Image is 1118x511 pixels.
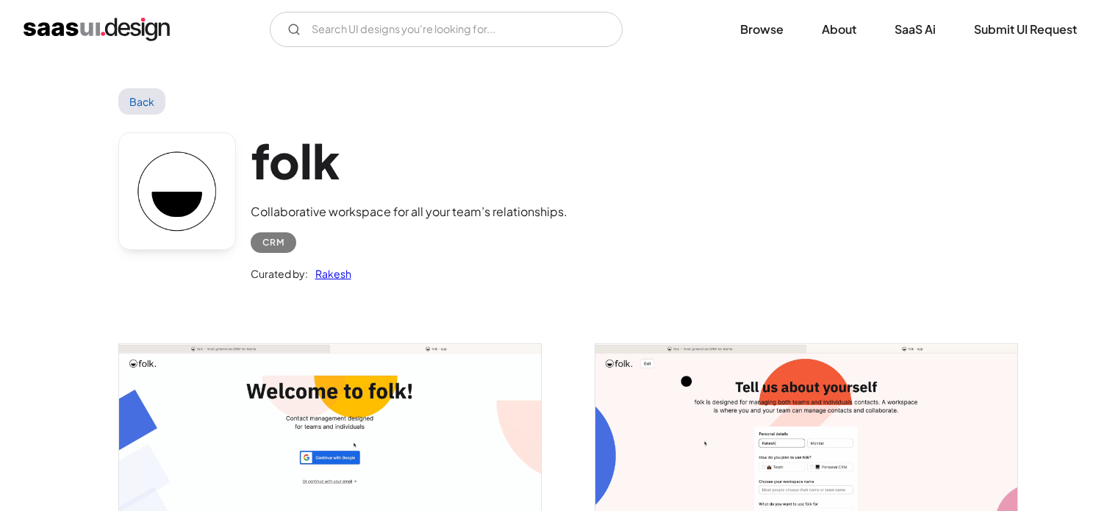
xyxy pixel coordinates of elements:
form: Email Form [270,12,623,47]
a: Rakesh [308,265,351,282]
div: CRM [262,234,284,251]
a: About [804,13,874,46]
a: Browse [723,13,801,46]
div: Collaborative workspace for all your team’s relationships. [251,203,567,221]
h1: folk [251,132,567,189]
a: SaaS Ai [877,13,953,46]
div: Curated by: [251,265,308,282]
input: Search UI designs you're looking for... [270,12,623,47]
a: home [24,18,170,41]
a: Submit UI Request [956,13,1094,46]
a: Back [118,88,166,115]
